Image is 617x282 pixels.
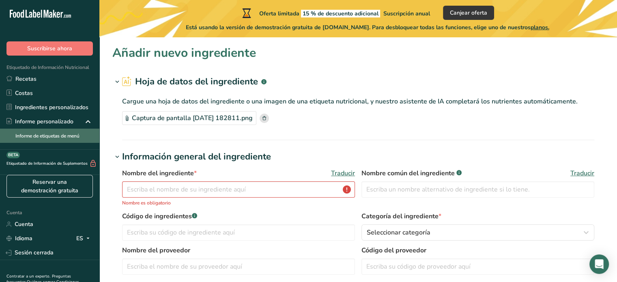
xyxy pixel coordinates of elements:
font: Hoja de datos del ingrediente [135,75,258,88]
font: Nombre del proveedor [122,246,190,255]
font: Canjear oferta [450,9,487,17]
input: Escriba su código de ingrediente aquí [122,224,355,241]
font: Cargue una hoja de datos del ingrediente o una imagen de una etiqueta nutricional, y nuestro asis... [122,97,578,106]
font: Cuenta [6,209,22,216]
font: 15 % de descuento adicional [303,10,378,17]
input: Escriba un nombre alternativo de ingrediente si lo tiene. [361,181,594,198]
div: Abrir Intercom Messenger [589,254,609,274]
font: Información general del ingrediente [122,151,271,163]
font: Añadir nuevo ingrediente [112,45,256,61]
font: Suscripción anual [383,10,430,17]
font: Etiquetado de Información de Suplementos [6,161,88,166]
input: Escriba su código de proveedor aquí [361,258,594,275]
font: Ingredientes personalizados [15,103,88,111]
font: Código de ingredientes [122,212,192,221]
a: Reservar una demostración gratuita [6,175,93,198]
font: BETA [8,152,18,158]
button: Seleccionar categoría [361,224,594,241]
font: Informe personalizado [15,118,73,125]
font: Idioma [15,235,32,242]
font: Nombre común del ingrediente [361,169,455,178]
font: planos. [531,24,549,31]
font: Seleccionar categoría [367,228,430,237]
button: Suscribirse ahora [6,41,93,56]
input: Escriba el nombre de su ingrediente aquí [122,181,355,198]
font: Oferta limitada [259,10,299,17]
font: Traducir [570,169,594,178]
input: Escriba el nombre de su proveedor aquí [122,258,355,275]
button: Canjear oferta [443,6,494,20]
font: Nombre del ingrediente [122,169,194,178]
font: Reservar una demostración gratuita [21,178,78,194]
font: Informe de etiquetas de menú [15,133,80,139]
font: Código del proveedor [361,246,426,255]
font: Etiquetado de Información Nutricional [6,64,89,71]
font: Nombre es obligatorio [122,200,171,206]
font: Suscribirse ahora [27,45,72,52]
font: Captura de pantalla [DATE] 182811.png [132,114,253,123]
font: Sesión cerrada [15,249,54,256]
font: ES [76,235,83,242]
font: Recetas [15,75,37,83]
a: Contratar a un experto. [6,273,50,279]
font: Está usando la versión de demostración gratuita de [DOMAIN_NAME]. Para desbloquear todas las func... [186,24,531,31]
font: Costas [15,89,33,97]
font: Categoría del ingrediente [361,212,439,221]
font: Traducir [331,169,355,178]
font: Cuenta [15,220,33,228]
